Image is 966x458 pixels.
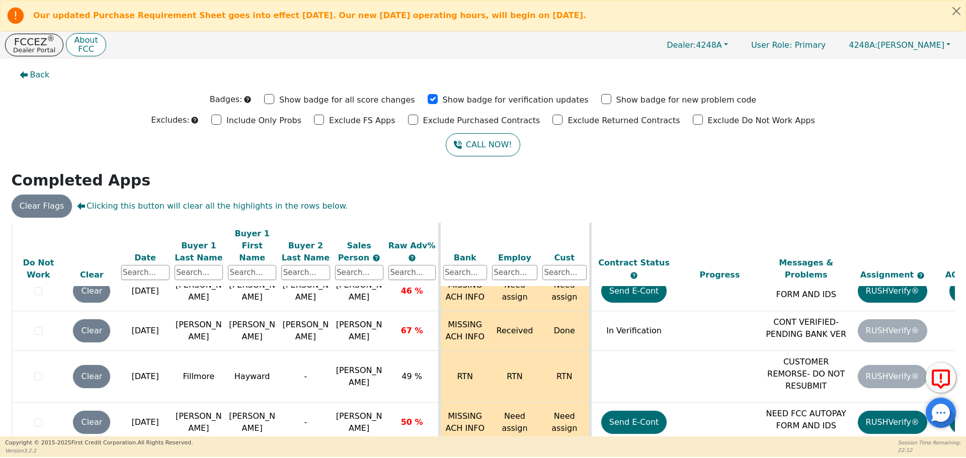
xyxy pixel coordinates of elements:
p: Show badge for all score changes [279,94,415,106]
span: Clicking this button will clear all the highlights in the rows below. [77,200,348,212]
div: Cust [542,251,587,263]
span: Back [30,69,50,81]
input: Search... [121,265,170,280]
td: In Verification [590,311,677,351]
p: NEED FCC AUTOPAY FORM AND IDS [765,408,847,432]
p: Excludes: [151,114,189,126]
div: Do Not Work [15,257,63,281]
span: 46 % [401,286,423,296]
span: User Role : [751,40,792,50]
input: Search... [388,265,436,280]
button: Clear [73,280,110,303]
div: Date [121,251,170,263]
span: 4248A: [849,40,877,50]
td: [DATE] [119,271,172,311]
span: Contract Status [598,258,670,267]
input: Search... [492,265,537,280]
p: Session Time Remaining: [898,439,961,446]
input: Search... [228,265,276,280]
button: Report Error to FCC [926,362,956,393]
span: Sales Person [338,240,372,262]
p: Exclude Do Not Work Apps [708,115,815,127]
td: Hayward [225,351,279,403]
div: Messages & Problems [765,257,847,281]
td: Need assign [490,403,540,442]
p: Show badge for verification updates [443,94,589,106]
strong: Completed Apps [12,171,151,189]
input: Search... [175,265,223,280]
button: FCCEZ®Dealer Portal [5,34,63,56]
td: [DATE] [119,311,172,351]
span: Assignment [860,270,917,280]
span: [PERSON_NAME] [336,365,382,387]
span: [PERSON_NAME] [336,320,382,341]
div: Buyer 1 First Name [228,227,276,263]
button: 4248A:[PERSON_NAME] [838,37,961,53]
td: Need assign [490,271,540,311]
td: Fillmore [172,351,225,403]
p: CUSTOMER REMORSE- DO NOT RESUBMIT [765,356,847,392]
p: Show badge for new problem code [616,94,757,106]
p: Dealer Portal [13,47,55,53]
input: Search... [542,265,587,280]
p: Badges: [210,94,243,106]
p: Primary [741,35,836,55]
td: RTN [540,351,590,403]
td: [DATE] [119,403,172,442]
td: Need assign [540,271,590,311]
td: - [279,351,332,403]
div: Progress [679,269,761,281]
span: [PERSON_NAME] [849,40,944,50]
b: Our updated Purchase Requirement Sheet goes into effect [DATE]. Our new [DATE] operating hours, w... [33,11,586,20]
td: MISSING ACH INFO [439,271,490,311]
div: Bank [443,251,488,263]
button: Dealer:4248A [656,37,739,53]
td: [PERSON_NAME] [279,271,332,311]
td: [PERSON_NAME] [279,311,332,351]
td: Received [490,311,540,351]
button: Send E-Cont [601,411,667,434]
td: Need assign [540,403,590,442]
p: Copyright © 2015- 2025 First Credit Corporation. [5,439,193,447]
button: Back [12,63,58,86]
p: About [74,36,98,44]
button: AboutFCC [66,33,106,57]
p: 22:12 [898,446,961,454]
td: - [279,403,332,442]
button: Clear [73,365,110,388]
p: CONT VERIFIED-PENDING BANK VER [765,316,847,340]
input: Search... [335,265,383,280]
span: Dealer: [667,40,696,50]
p: FCCEZ [13,37,55,47]
p: Version 3.2.2 [5,447,193,454]
div: Clear [67,269,116,281]
div: Buyer 1 Last Name [175,239,223,263]
input: Search... [443,265,488,280]
td: [PERSON_NAME] [225,311,279,351]
span: 50 % [401,417,423,427]
a: User Role: Primary [741,35,836,55]
input: Search... [281,265,330,280]
button: Send E-Cont [601,280,667,303]
span: 49 % [401,372,422,381]
button: Clear Flags [12,195,72,218]
span: 67 % [401,326,423,335]
p: Exclude Returned Contracts [568,115,680,127]
button: CALL NOW! [446,133,520,156]
p: NEED FCC AUTOPAY FORM AND IDS [765,277,847,301]
td: [PERSON_NAME] [172,311,225,351]
td: Done [540,311,590,351]
span: 4248A [667,40,722,50]
div: Buyer 2 Last Name [281,239,330,263]
td: [PERSON_NAME] [225,403,279,442]
span: Raw Adv% [388,240,436,250]
sup: ® [47,34,55,43]
p: Include Only Probs [226,115,301,127]
td: RTN [439,351,490,403]
td: [DATE] [119,351,172,403]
